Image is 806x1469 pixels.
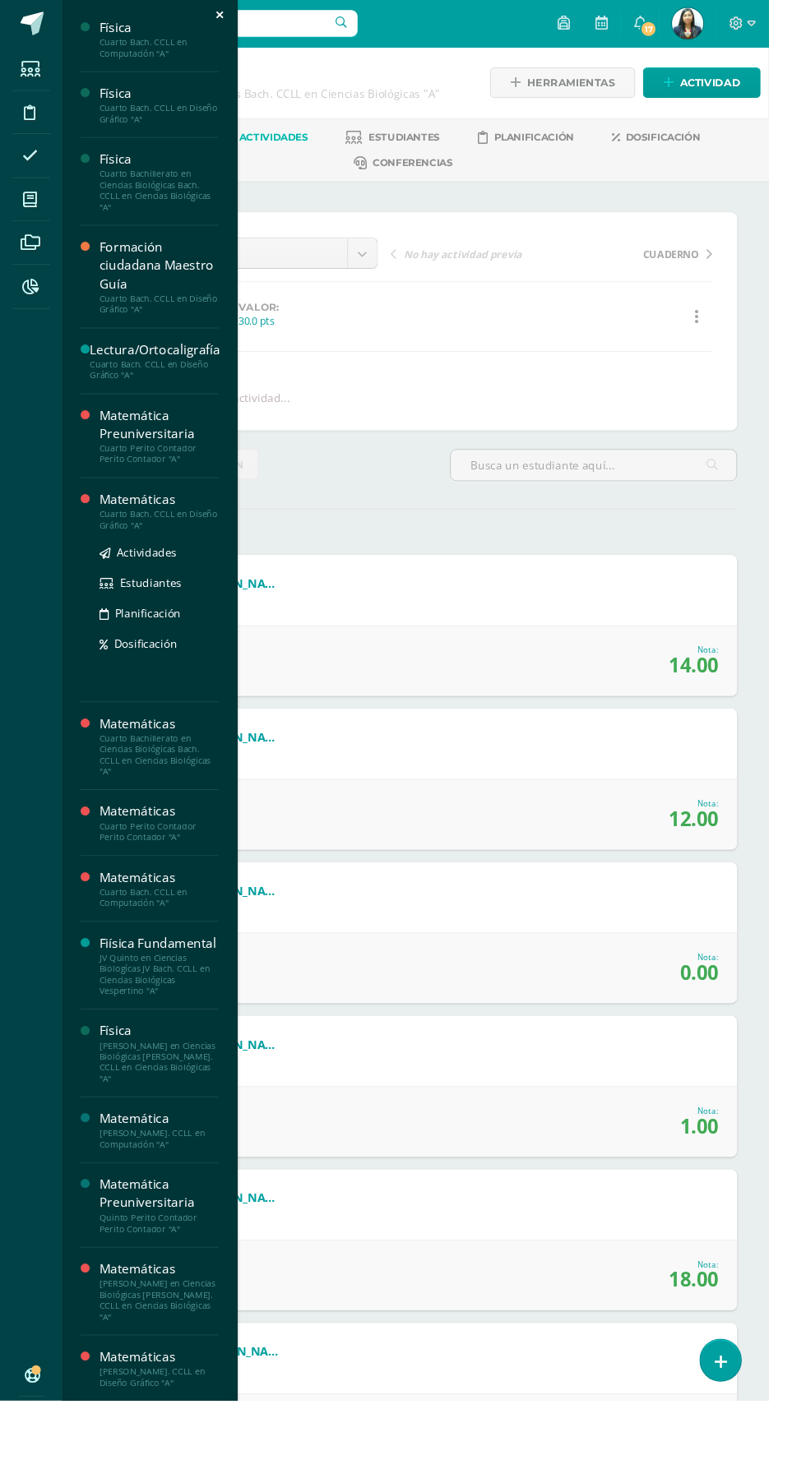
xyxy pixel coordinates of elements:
div: Fiísica Fundamental [104,980,229,999]
a: Dosificación [104,666,229,685]
div: Cuarto Bachillerato en Ciencias Biológicas Bach. CCLL en Ciencias Biológicas "A" [104,177,229,223]
span: Estudiantes [126,603,191,619]
span: Dosificación [120,668,186,683]
div: Lectura/Ortocaligrafía [95,358,231,376]
span: Planificación [121,635,190,651]
div: Matemáticas [104,1322,229,1341]
div: Cuarto Perito Contador Perito Contador "A" [104,861,229,884]
div: Física [104,89,229,108]
a: MatemáticasCuarto Bach. CCLL en Diseño Gráfico "A" [104,515,229,557]
div: JV Quinto en Ciencias Biologícas JV Bach. CCLL en Ciencias Biológicas Vespertino "A" [104,999,229,1045]
div: Cuarto Bach. CCLL en Diseño Gráfico "A" [104,307,229,330]
div: Cuarto Bachillerato en Ciencias Biológicas Bach. CCLL en Ciencias Biológicas "A" [104,769,229,815]
div: Matemáticas [104,1414,229,1433]
a: Física[PERSON_NAME] en Ciencias Biológicas [PERSON_NAME]. CCLL en Ciencias Biológicas "A" [104,1072,229,1137]
a: FísicaCuarto Bach. CCLL en Diseño Gráfico "A" [104,89,229,131]
div: Cuarto Bach. CCLL en Diseño Gráfico "A" [104,534,229,557]
span: Actividades [123,571,186,587]
div: Matemáticas [104,750,229,769]
div: Matemáticas [104,515,229,534]
a: MatemáticasCuarto Bachillerato en Ciencias Biológicas Bach. CCLL en Ciencias Biológicas "A" [104,750,229,815]
div: Cuarto Bach. CCLL en Diseño Gráfico "A" [104,108,229,131]
a: Matemática PreuniversitariaCuarto Perito Contador Perito Contador "A" [104,427,229,487]
div: Matemáticas [104,842,229,861]
a: Planificación [104,634,229,653]
div: Física [104,158,229,177]
a: Lectura/OrtocaligrafíaCuarto Bach. CCLL en Diseño Gráfico "A" [95,358,231,400]
a: Matemática PreuniversitariaQuinto Perito Contador Perito Contador "A" [104,1233,229,1294]
div: Cuarto Perito Contador Perito Contador "A" [104,464,229,487]
div: [PERSON_NAME] en Ciencias Biológicas [PERSON_NAME]. CCLL en Ciencias Biológicas "A" [104,1341,229,1387]
div: Física [104,1072,229,1091]
a: FísicaCuarto Bachillerato en Ciencias Biológicas Bach. CCLL en Ciencias Biológicas "A" [104,158,229,223]
a: MatemáticasCuarto Perito Contador Perito Contador "A" [104,842,229,884]
a: MatemáticasCuarto Bach. CCLL en Computación "A" [104,911,229,953]
div: Física [104,20,229,39]
a: Fiísica FundamentalJV Quinto en Ciencias Biologícas JV Bach. CCLL en Ciencias Biológicas Vesperti... [104,980,229,1045]
div: Matemática Preuniversitaria [104,427,229,464]
a: Matemáticas[PERSON_NAME] en Ciencias Biológicas [PERSON_NAME]. CCLL en Ciencias Biológicas "A" [104,1322,229,1387]
div: Formación ciudadana Maestro Guía [104,250,229,307]
div: Cuarto Bach. CCLL en Computación "A" [104,930,229,953]
div: Matemáticas [104,911,229,930]
a: Matemática[PERSON_NAME]. CCLL en Computación "A" [104,1164,229,1206]
div: Cuarto Bach. CCLL en Computación "A" [104,39,229,62]
div: Quinto Perito Contador Perito Contador "A" [104,1272,229,1295]
div: [PERSON_NAME] en Ciencias Biológicas [PERSON_NAME]. CCLL en Ciencias Biológicas "A" [104,1091,229,1137]
div: Cuarto Bach. CCLL en Diseño Gráfico "A" [95,376,231,400]
div: [PERSON_NAME]. CCLL en Computación "A" [104,1183,229,1206]
a: FísicaCuarto Bach. CCLL en Computación "A" [104,20,229,62]
a: Actividades [104,570,229,589]
a: Formación ciudadana Maestro GuíaCuarto Bach. CCLL en Diseño Gráfico "A" [104,250,229,330]
div: [PERSON_NAME]. CCLL en Diseño Gráfico "A" [104,1433,229,1456]
a: Matemáticas[PERSON_NAME]. CCLL en Diseño Gráfico "A" [104,1414,229,1456]
a: Estudiantes [104,602,229,621]
div: Matemática Preuniversitaria [104,1233,229,1271]
div: Matemática [104,1164,229,1183]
